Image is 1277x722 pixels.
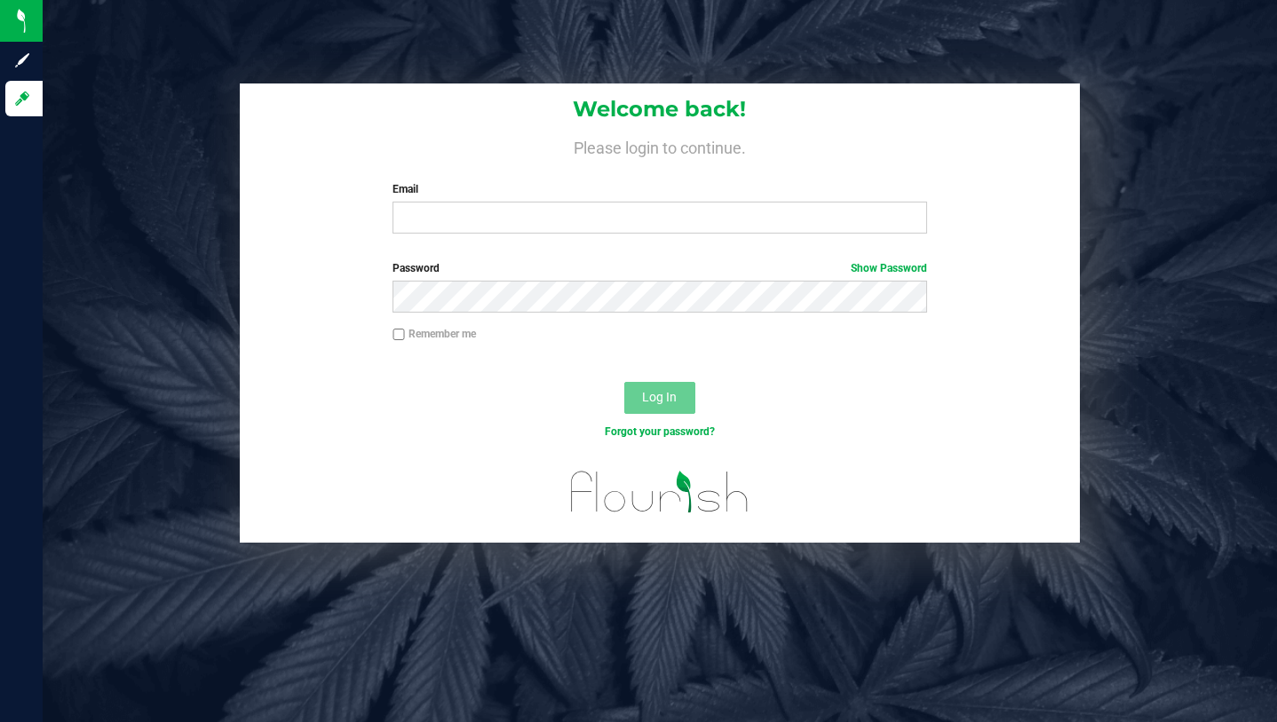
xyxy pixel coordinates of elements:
[393,181,926,197] label: Email
[624,382,695,414] button: Log In
[393,329,405,341] input: Remember me
[13,52,31,69] inline-svg: Sign up
[240,98,1081,121] h1: Welcome back!
[13,90,31,107] inline-svg: Log in
[605,425,715,438] a: Forgot your password?
[393,326,476,342] label: Remember me
[555,458,765,526] img: flourish_logo.svg
[642,390,677,404] span: Log In
[393,262,440,274] span: Password
[240,135,1081,156] h4: Please login to continue.
[851,262,927,274] a: Show Password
